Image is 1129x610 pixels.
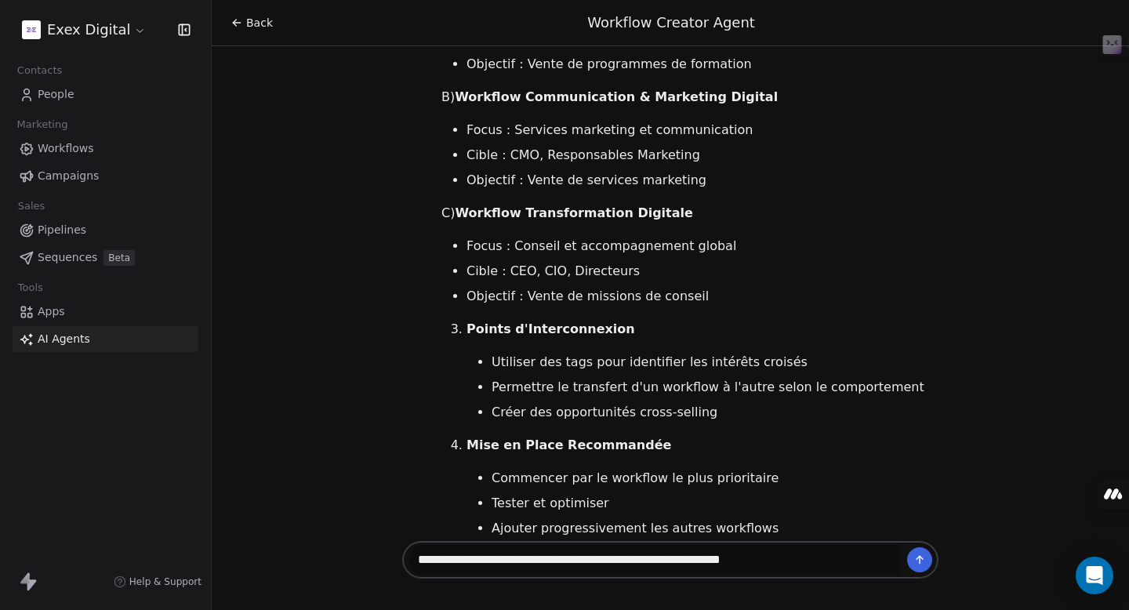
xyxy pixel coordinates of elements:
[492,469,938,488] li: Commencer par le workflow le plus prioritaire
[38,249,97,266] span: Sequences
[492,353,938,372] li: Utiliser des tags pour identifier les intérêts croisés
[455,205,692,220] strong: Workflow Transformation Digitale
[441,86,938,108] p: B)
[38,140,94,157] span: Workflows
[466,262,938,281] li: Cible : CEO, CIO, Directeurs
[466,121,938,140] li: Focus : Services marketing et communication
[1076,557,1113,594] div: Open Intercom Messenger
[38,222,86,238] span: Pipelines
[466,287,938,306] li: Objectif : Vente de missions de conseil
[114,576,201,588] a: Help & Support
[246,15,273,31] span: Back
[492,494,938,513] li: Tester et optimiser
[441,202,938,224] p: C)
[455,89,778,104] strong: Workflow Communication & Marketing Digital
[466,146,938,165] li: Cible : CMO, Responsables Marketing
[492,519,938,538] li: Ajouter progressivement les autres workflows
[466,321,635,336] strong: Points d'Interconnexion
[11,194,52,218] span: Sales
[13,163,198,189] a: Campaigns
[19,16,150,43] button: Exex Digital
[466,237,938,256] li: Focus : Conseil et accompagnement global
[587,14,755,31] span: Workflow Creator Agent
[466,438,671,452] strong: Mise en Place Recommandée
[38,303,65,320] span: Apps
[129,576,201,588] span: Help & Support
[13,82,198,107] a: People
[13,136,198,162] a: Workflows
[492,378,938,397] li: Permettre le transfert d'un workflow à l'autre selon le comportement
[22,20,41,39] img: EXEX%20LOGO-1%20(1).png
[13,299,198,325] a: Apps
[492,403,938,422] li: Créer des opportunités cross-selling
[466,55,938,74] li: Objectif : Vente de programmes de formation
[11,276,49,300] span: Tools
[13,245,198,271] a: SequencesBeta
[38,86,74,103] span: People
[13,326,198,352] a: AI Agents
[38,168,99,184] span: Campaigns
[47,20,130,40] span: Exex Digital
[10,113,74,136] span: Marketing
[38,331,90,347] span: AI Agents
[103,250,135,266] span: Beta
[10,59,69,82] span: Contacts
[466,171,938,190] li: Objectif : Vente de services marketing
[13,217,198,243] a: Pipelines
